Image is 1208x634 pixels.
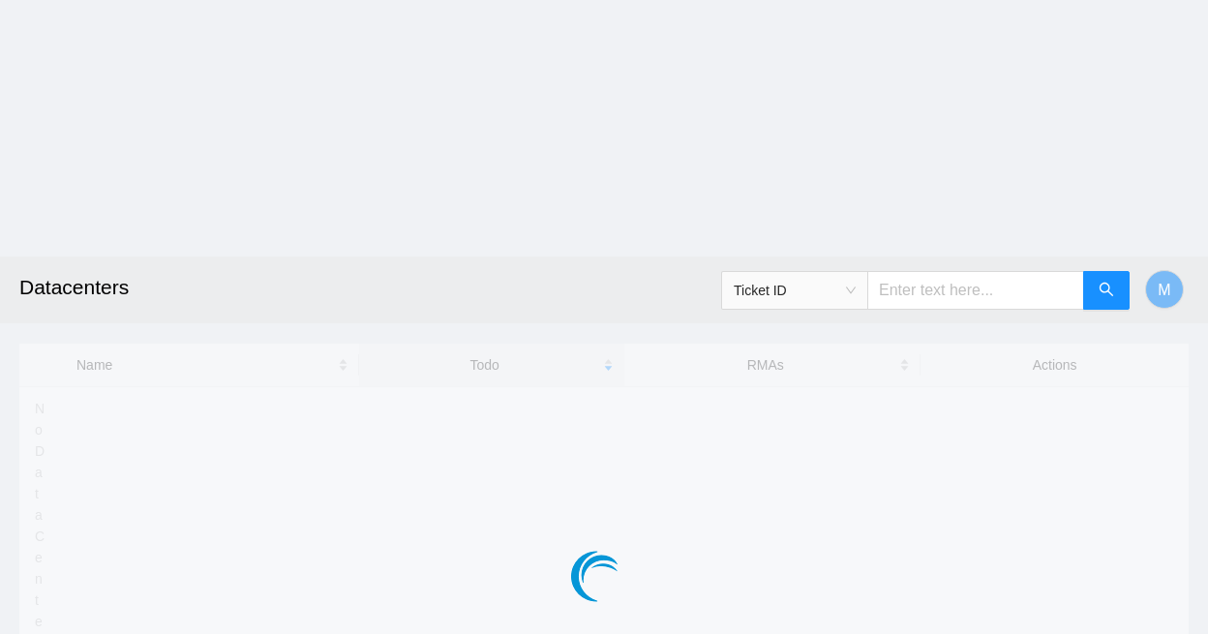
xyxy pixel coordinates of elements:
span: search [1099,282,1114,300]
input: Enter text here... [867,271,1084,310]
h2: Datacenters [19,257,838,318]
button: M [1145,270,1184,309]
span: Ticket ID [734,276,856,305]
button: search [1083,271,1130,310]
span: M [1158,278,1170,302]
